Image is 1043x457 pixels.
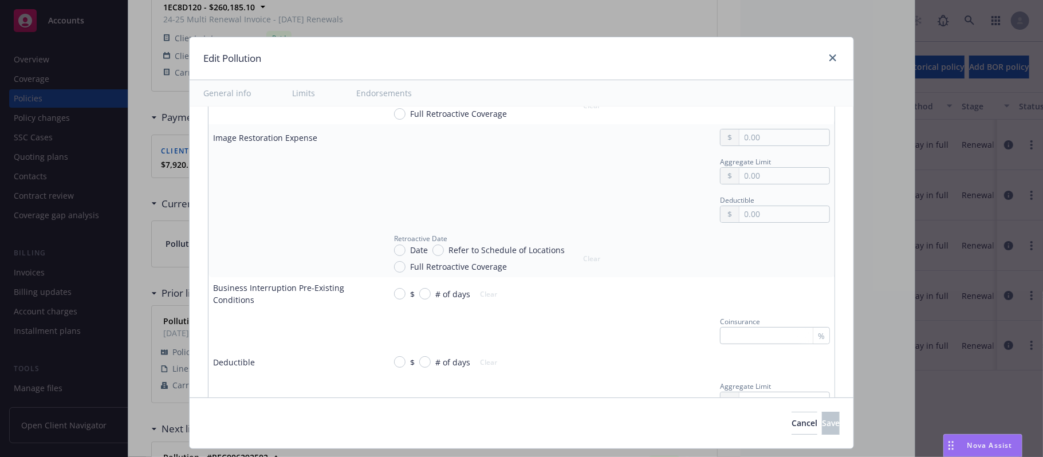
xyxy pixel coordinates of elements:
[410,288,415,300] span: $
[739,168,829,184] input: 0.00
[720,381,771,391] span: Aggregate Limit
[278,80,329,106] button: Limits
[720,317,760,326] span: Coinsurance
[435,356,470,368] span: # of days
[944,435,958,456] div: Drag to move
[432,245,444,256] input: Refer to Schedule of Locations
[213,282,376,306] div: Business Interruption Pre-Existing Conditions
[213,356,255,368] div: Deductible
[410,244,428,256] span: Date
[394,234,447,243] span: Retroactive Date
[190,80,265,106] button: General info
[394,261,406,273] input: Full Retroactive Coverage
[410,356,415,368] span: $
[394,356,406,368] input: $
[739,129,829,145] input: 0.00
[394,288,406,300] input: $
[203,51,261,66] h1: Edit Pollution
[394,108,406,120] input: Full Retroactive Coverage
[419,288,431,300] input: # of days
[739,206,829,222] input: 0.00
[720,157,771,167] span: Aggregate Limit
[213,132,317,144] div: Image Restoration Expense
[410,108,507,120] span: Full Retroactive Coverage
[739,392,829,408] input: 0.00
[448,244,565,256] span: Refer to Schedule of Locations
[720,195,754,205] span: Deductible
[435,288,470,300] span: # of days
[343,80,426,106] button: Endorsements
[943,434,1022,457] button: Nova Assist
[419,356,431,368] input: # of days
[394,245,406,256] input: Date
[967,440,1013,450] span: Nova Assist
[410,261,507,273] span: Full Retroactive Coverage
